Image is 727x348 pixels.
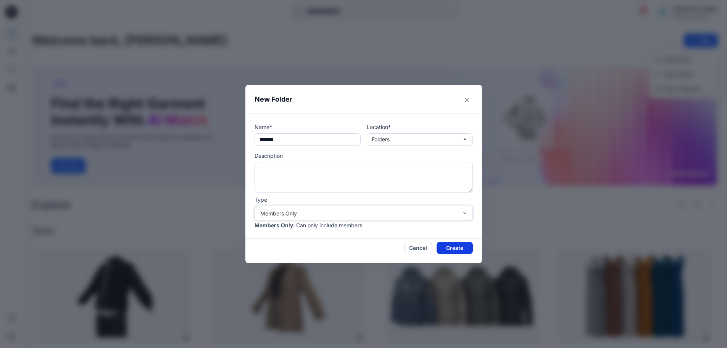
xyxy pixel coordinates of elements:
header: New Folder [245,85,482,113]
p: Name* [255,123,361,131]
p: Description [255,152,473,160]
p: Type [255,196,473,204]
p: Can only include members. [296,221,364,229]
p: Members Only : [255,221,295,229]
p: Folders [372,135,390,144]
button: Cancel [404,242,432,254]
div: Members Only [260,209,458,217]
button: Create [437,242,473,254]
button: Folders [367,133,473,146]
button: Close [461,94,473,106]
p: Location* [367,123,473,131]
